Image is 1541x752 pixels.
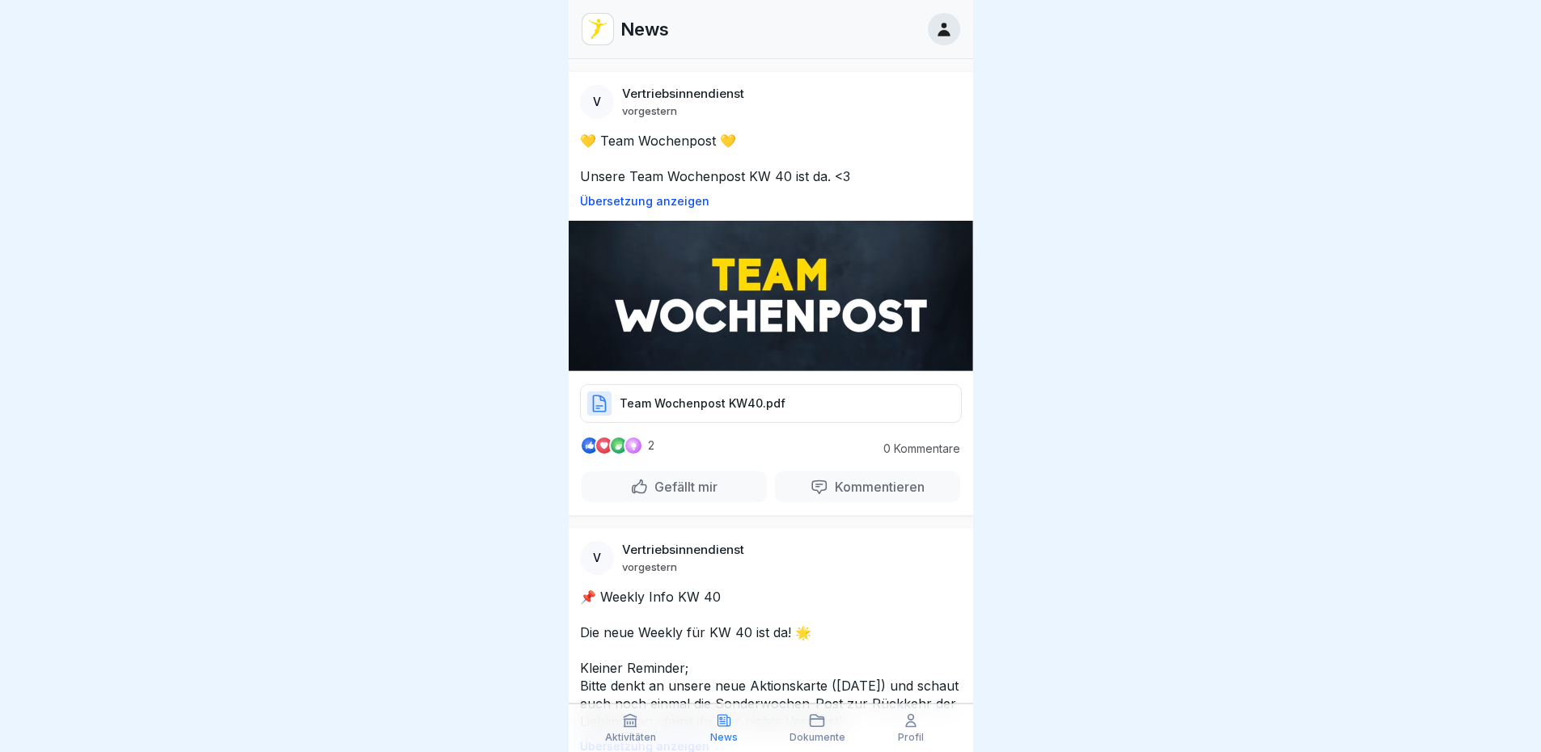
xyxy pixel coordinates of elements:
img: vd4jgc378hxa8p7qw0fvrl7x.png [582,14,613,44]
div: V [580,85,614,119]
p: 📌 Weekly Info KW 40 Die neue Weekly für KW 40 ist da! 🌟 Kleiner Reminder; Bitte denkt an unsere n... [580,588,962,730]
p: Vertriebsinnendienst [622,543,744,557]
p: 0 Kommentare [871,442,960,455]
p: 💛 Team Wochenpost 💛 Unsere Team Wochenpost KW 40 ist da. <3 [580,132,962,185]
p: News [620,19,669,40]
p: Gefällt mir [648,479,718,495]
p: Übersetzung anzeigen [580,195,962,208]
p: vorgestern [622,560,677,573]
p: News [710,732,738,743]
img: Post Image [569,221,973,371]
p: vorgestern [622,104,677,117]
p: Kommentieren [828,479,925,495]
p: Team Wochenpost KW40.pdf [620,395,785,412]
p: 2 [648,439,654,452]
p: Vertriebsinnendienst [622,87,744,101]
p: Profil [898,732,924,743]
div: V [580,541,614,575]
a: Team Wochenpost KW40.pdf [580,403,962,419]
p: Aktivitäten [605,732,656,743]
p: Dokumente [790,732,845,743]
